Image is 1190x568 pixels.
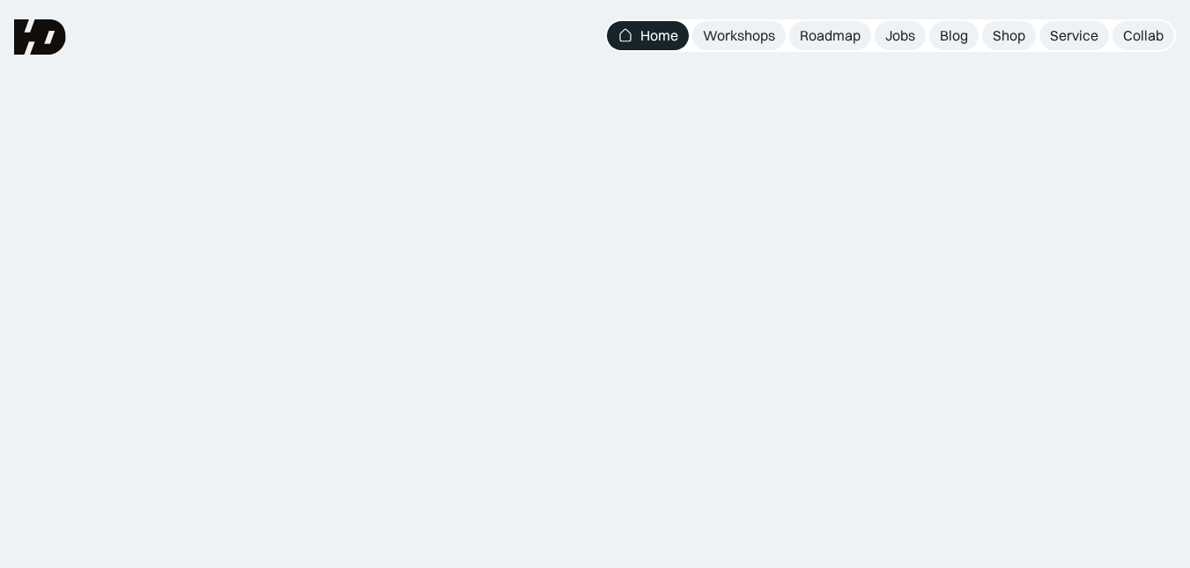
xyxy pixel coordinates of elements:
[1123,26,1164,45] div: Collab
[885,26,915,45] div: Jobs
[875,21,926,50] a: Jobs
[692,21,786,50] a: Workshops
[640,26,678,45] div: Home
[993,26,1025,45] div: Shop
[940,26,968,45] div: Blog
[703,26,775,45] div: Workshops
[1050,26,1098,45] div: Service
[800,26,861,45] div: Roadmap
[1039,21,1109,50] a: Service
[607,21,689,50] a: Home
[789,21,871,50] a: Roadmap
[982,21,1036,50] a: Shop
[929,21,979,50] a: Blog
[1112,21,1174,50] a: Collab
